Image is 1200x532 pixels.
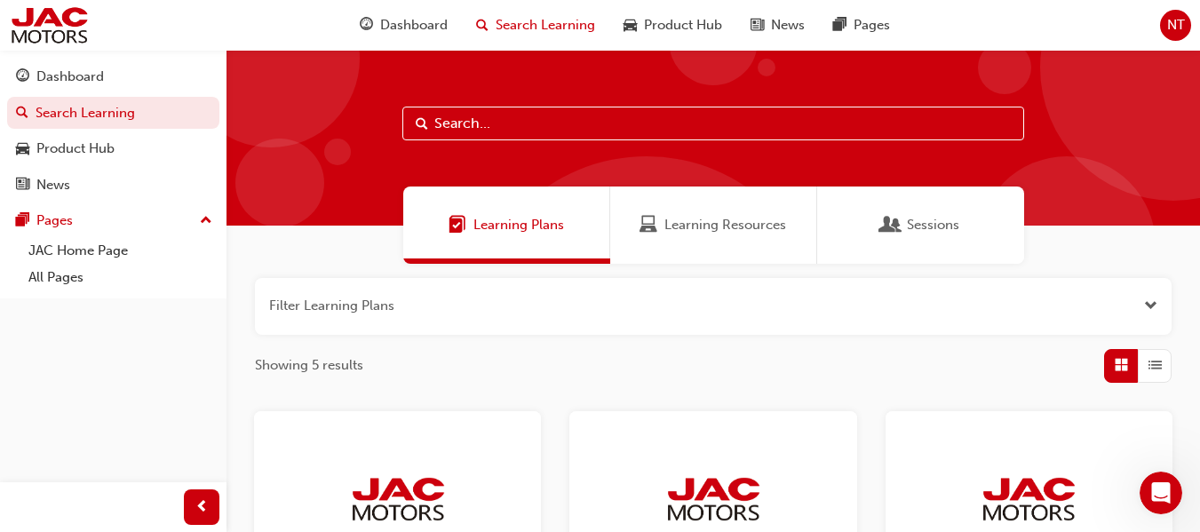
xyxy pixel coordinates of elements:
[7,204,219,237] button: Pages
[7,132,219,165] a: Product Hub
[1148,355,1162,376] span: List
[380,15,448,36] span: Dashboard
[349,475,447,523] img: jac-portal
[36,210,73,231] div: Pages
[1115,355,1128,376] span: Grid
[255,355,363,376] span: Showing 5 results
[36,175,70,195] div: News
[462,7,609,44] a: search-iconSearch Learning
[402,107,1024,140] input: Search...
[416,114,428,134] span: Search
[496,15,595,36] span: Search Learning
[7,60,219,93] a: Dashboard
[36,67,104,87] div: Dashboard
[403,187,610,264] a: Learning PlansLearning Plans
[7,97,219,130] a: Search Learning
[854,15,890,36] span: Pages
[200,210,212,233] span: up-icon
[16,213,29,229] span: pages-icon
[624,14,637,36] span: car-icon
[21,264,219,291] a: All Pages
[1144,296,1157,316] button: Open the filter
[736,7,819,44] a: news-iconNews
[449,215,466,235] span: Learning Plans
[195,496,209,519] span: prev-icon
[9,5,90,45] img: jac-portal
[664,475,762,523] img: jac-portal
[16,141,29,157] span: car-icon
[833,14,846,36] span: pages-icon
[7,57,219,204] button: DashboardSearch LearningProduct HubNews
[907,215,959,235] span: Sessions
[36,139,115,159] div: Product Hub
[610,187,817,264] a: Learning ResourcesLearning Resources
[817,187,1024,264] a: SessionsSessions
[16,69,29,85] span: guage-icon
[751,14,764,36] span: news-icon
[664,215,786,235] span: Learning Resources
[980,475,1077,523] img: jac-portal
[16,178,29,194] span: news-icon
[1140,472,1182,514] iframe: Intercom live chat
[644,15,722,36] span: Product Hub
[771,15,805,36] span: News
[476,14,489,36] span: search-icon
[360,14,373,36] span: guage-icon
[16,106,28,122] span: search-icon
[819,7,904,44] a: pages-iconPages
[346,7,462,44] a: guage-iconDashboard
[473,215,564,235] span: Learning Plans
[640,215,657,235] span: Learning Resources
[1160,10,1191,41] button: NT
[7,169,219,202] a: News
[21,237,219,265] a: JAC Home Page
[1167,15,1185,36] span: NT
[609,7,736,44] a: car-iconProduct Hub
[882,215,900,235] span: Sessions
